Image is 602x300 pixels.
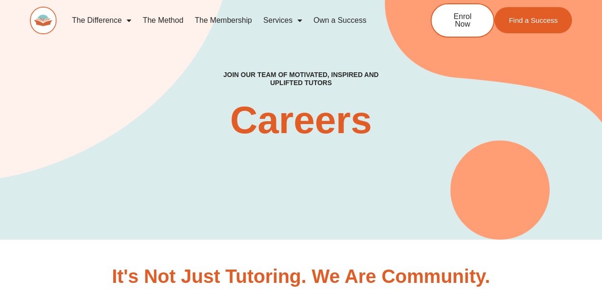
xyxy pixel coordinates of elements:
[112,267,490,286] h3: It's Not Just Tutoring. We are Community.
[178,101,424,139] h2: Careers
[509,17,558,24] span: Find a Success
[66,10,137,31] a: The Difference
[137,10,189,31] a: The Method
[221,71,381,87] h4: Join our team of motivated, inspired and uplifted tutors​
[257,10,307,31] a: Services
[308,10,372,31] a: Own a Success
[431,3,494,38] a: Enrol Now
[494,7,572,33] a: Find a Success
[446,13,479,28] span: Enrol Now
[189,10,257,31] a: The Membership
[66,10,399,31] nav: Menu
